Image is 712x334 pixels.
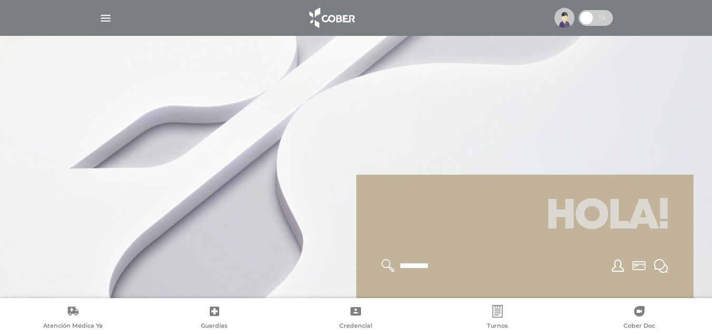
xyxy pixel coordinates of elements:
[554,8,574,28] img: profile-placeholder.svg
[369,187,681,246] h1: Hola!
[427,305,569,332] a: Turnos
[568,305,710,332] a: Cober Doc
[339,322,372,331] span: Credencial
[285,305,427,332] a: Credencial
[487,322,508,331] span: Turnos
[99,12,112,25] img: Cober_menu-lines-white.svg
[201,322,228,331] span: Guardias
[43,322,103,331] span: Atención Médica Ya
[304,5,359,31] img: logo_cober_home-white.png
[144,305,286,332] a: Guardias
[2,305,144,332] a: Atención Médica Ya
[623,322,655,331] span: Cober Doc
